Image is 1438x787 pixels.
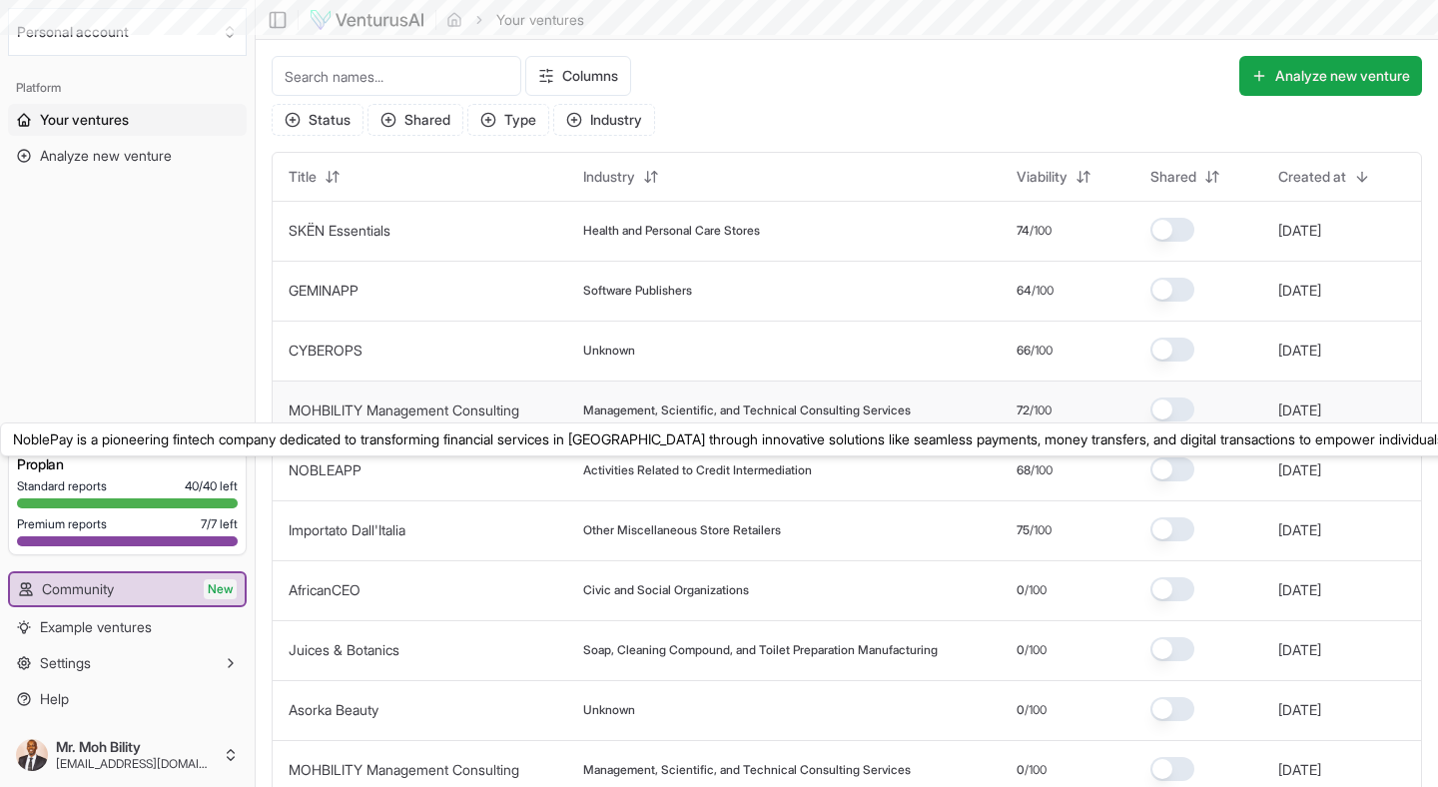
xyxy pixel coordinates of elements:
span: 72 [1017,402,1030,418]
span: 68 [1017,462,1031,478]
span: Your ventures [40,110,129,130]
span: 40 / 40 left [185,478,238,494]
button: [DATE] [1278,281,1321,301]
span: Community [42,579,114,599]
span: 0 [1017,702,1025,718]
button: [DATE] [1278,760,1321,780]
span: 64 [1017,283,1032,299]
span: /100 [1032,283,1054,299]
button: Shared [367,104,463,136]
span: 0 [1017,762,1025,778]
span: Civic and Social Organizations [583,582,749,598]
a: CommunityNew [10,573,245,605]
span: 75 [1017,522,1030,538]
button: Columns [525,56,631,96]
span: Premium reports [17,516,107,532]
span: [EMAIL_ADDRESS][DOMAIN_NAME] [56,756,215,772]
span: Mr. Moh Bility [56,738,215,756]
span: Health and Personal Care Stores [583,223,760,239]
button: Settings [8,647,247,679]
a: Analyze new venture [8,140,247,172]
a: Asorka Beauty [289,701,378,718]
a: AfricanCEO [289,581,360,598]
button: [DATE] [1278,700,1321,720]
span: 0 [1017,642,1025,658]
button: [DATE] [1278,640,1321,660]
span: Settings [40,653,91,673]
h3: Pro plan [17,454,238,474]
button: Title [277,161,353,193]
span: Created at [1278,167,1346,187]
button: Status [272,104,363,136]
span: /100 [1025,762,1047,778]
button: Industry [571,161,671,193]
button: AfricanCEO [289,580,360,600]
a: Example ventures [8,611,247,643]
a: Juices & Botanics [289,641,399,658]
a: CYBEROPS [289,342,362,359]
span: Industry [583,167,635,187]
span: 74 [1017,223,1030,239]
input: Search names... [272,56,521,96]
span: /100 [1030,522,1052,538]
span: 66 [1017,343,1031,359]
span: Management, Scientific, and Technical Consulting Services [583,402,911,418]
span: /100 [1030,223,1052,239]
span: Analyze new venture [40,146,172,166]
button: CYBEROPS [289,341,362,361]
a: Importato Dall'Italia [289,521,405,538]
span: Title [289,167,317,187]
button: MOHBILITY Management Consulting [289,760,519,780]
span: Example ventures [40,617,152,637]
span: /100 [1030,402,1052,418]
span: Activities Related to Credit Intermediation [583,462,812,478]
a: SKËN Essentials [289,222,390,239]
button: Shared [1138,161,1232,193]
button: Mr. Moh Bility[EMAIL_ADDRESS][DOMAIN_NAME] [8,731,247,779]
button: Analyze new venture [1239,56,1422,96]
span: /100 [1025,642,1047,658]
span: Software Publishers [583,283,692,299]
a: MOHBILITY Management Consulting [289,761,519,778]
span: Help [40,689,69,709]
a: MOHBILITY Management Consulting [289,401,519,418]
button: [DATE] [1278,341,1321,361]
span: Other Miscellaneous Store Retailers [583,522,781,538]
button: Viability [1005,161,1103,193]
span: Shared [1150,167,1196,187]
span: /100 [1025,582,1047,598]
button: Juices & Botanics [289,640,399,660]
span: Soap, Cleaning Compound, and Toilet Preparation Manufacturing [583,642,938,658]
div: Platform [8,72,247,104]
button: Importato Dall'Italia [289,520,405,540]
a: Help [8,683,247,715]
a: GEMINAPP [289,282,359,299]
span: Unknown [583,343,635,359]
span: 0 [1017,582,1025,598]
span: New [204,579,237,599]
button: Asorka Beauty [289,700,378,720]
button: [DATE] [1278,580,1321,600]
button: Created at [1266,161,1382,193]
span: 7 / 7 left [201,516,238,532]
button: [DATE] [1278,520,1321,540]
button: [DATE] [1278,400,1321,420]
button: [DATE] [1278,221,1321,241]
button: Industry [553,104,655,136]
button: MOHBILITY Management Consulting [289,400,519,420]
button: [DATE] [1278,460,1321,480]
a: Your ventures [8,104,247,136]
span: /100 [1025,702,1047,718]
button: GEMINAPP [289,281,359,301]
span: Unknown [583,702,635,718]
button: NOBLEAPP [289,460,361,480]
img: ACg8ocL_LA83TG1jPEM2mz6C-HtAsAsiBxqDd8POkDM73cMbKx48tcJm=s96-c [16,739,48,771]
span: /100 [1031,462,1053,478]
a: NOBLEAPP [289,461,361,478]
button: Type [467,104,549,136]
span: Management, Scientific, and Technical Consulting Services [583,762,911,778]
span: Viability [1017,167,1068,187]
span: /100 [1031,343,1053,359]
span: Standard reports [17,478,107,494]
